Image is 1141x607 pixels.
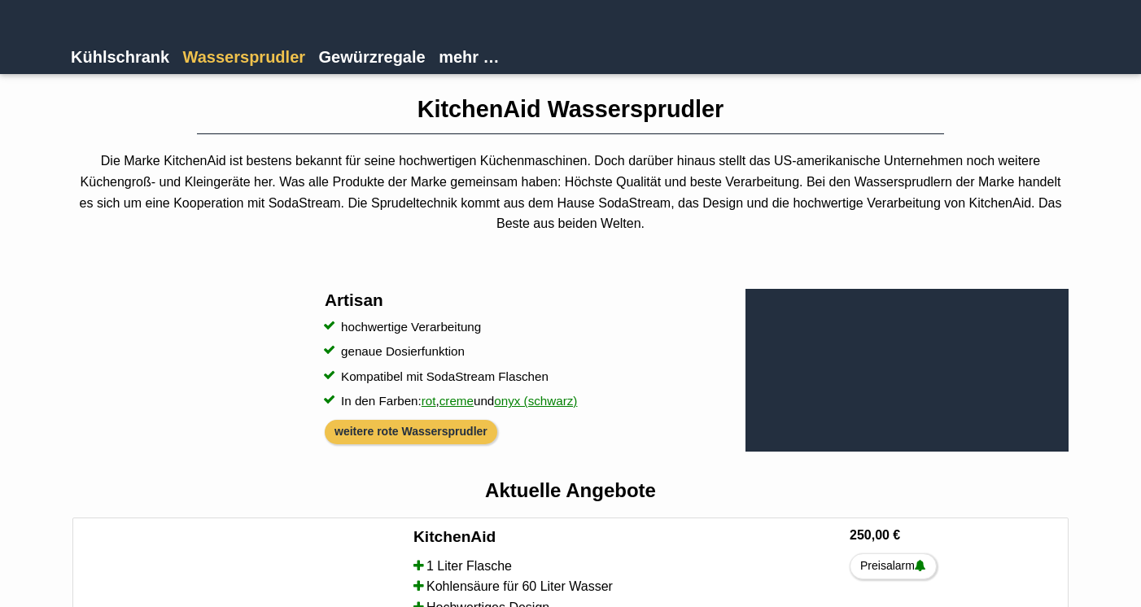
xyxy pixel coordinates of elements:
a: Gewürzregale [314,42,431,67]
li: hochwertige Verarbeitung [325,317,732,338]
a: KitchenAid [413,526,837,551]
li: Kompatibel mit SodaStream Flaschen [325,366,732,387]
h3: Artisan [325,289,732,311]
a: creme [439,384,474,417]
p: Die Marke KitchenAid ist bestens bekannt für seine hochwertigen Küchenmaschinen. Doch darüber hin... [72,151,1069,234]
a: Wassersprudler [178,42,310,67]
a: rot [422,384,436,417]
h2: Aktuelle Angebote [72,478,1069,503]
iframe: KitchenAid Wassersprudler Artisan [745,289,1069,452]
a: Preisalarm [850,553,937,579]
span: 1 Liter Flasche [426,556,512,577]
a: mehr … [434,42,504,67]
a: weitere rote Wassersprudler [334,425,487,438]
li: In den Farben: , und [325,391,732,412]
span: Kohlensäure für 60 Liter Wasser [426,576,613,597]
a: onyx (schwarz) [494,384,577,417]
h6: 250,00 € [850,526,1055,544]
h4: KitchenAid [413,526,496,548]
li: genaue Dosierfunktion [325,341,732,362]
h1: KitchenAid Wassersprudler [72,95,1069,124]
a: Kühlschrank [66,42,174,67]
